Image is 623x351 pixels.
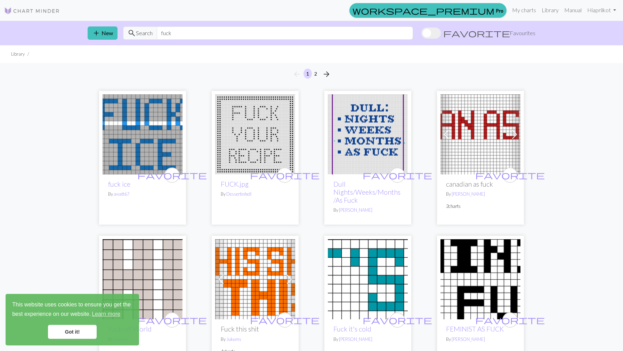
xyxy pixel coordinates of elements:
button: favourite [277,167,292,183]
a: fuck ice [103,130,183,137]
button: 1 [304,69,312,79]
span: favorite [475,170,545,180]
a: Fuck this shit [215,275,295,282]
p: By [446,191,515,197]
a: FEMINIST AS FUCK [440,275,520,282]
img: Fuck this shit [215,239,295,319]
a: FEMINIST AS FUCK [446,325,504,333]
a: awatt67 [114,191,129,197]
p: By [108,191,177,197]
p: By [108,336,177,343]
a: Jukums [226,336,241,342]
a: Dessertinhell [226,191,251,197]
span: favorite [250,170,319,180]
label: Show favourites [421,26,535,40]
span: This website uses cookies to ensure you get the best experience on our website. [12,301,132,319]
span: add [92,28,100,38]
span: favorite [250,314,319,325]
i: favourite [250,313,319,327]
p: By [221,336,290,343]
a: Fuck it's cold [333,325,371,333]
span: workspace_premium [353,6,494,15]
span: favorite [363,170,432,180]
button: Next [319,69,333,80]
a: Library [539,3,561,17]
img: Fuck off World [103,239,183,319]
span: favorite [137,314,207,325]
span: favorite [137,170,207,180]
img: fuck ice [103,94,183,174]
a: FUCK.jpg [221,180,249,188]
i: favourite [250,168,319,182]
h2: canadian as fuck [446,180,515,188]
i: favourite [137,168,207,182]
i: favourite [363,313,432,327]
img: Dull Nights/Weeks/Months/As Fuck [328,94,408,174]
p: By [446,336,515,343]
img: canadian as fuck [440,94,520,174]
button: favourite [277,312,292,328]
i: Next [322,70,331,78]
button: favourite [164,167,180,183]
i: favourite [475,168,545,182]
a: Hiaprilkot [584,3,619,17]
button: favourite [390,167,405,183]
span: Search [136,29,153,37]
a: [PERSON_NAME] [452,336,485,342]
div: cookieconsent [6,294,139,345]
p: By [221,191,290,197]
p: By [333,207,402,213]
a: [PERSON_NAME] [339,336,372,342]
span: Favourites [510,29,535,37]
a: Dull Nights/Weeks/Months/As Fuck [328,130,408,137]
span: search [128,28,136,38]
button: favourite [502,312,518,328]
a: fuck ice [108,180,130,188]
nav: Page navigation [290,69,333,80]
span: favorite [443,28,510,38]
button: 2 [311,69,320,79]
button: favourite [390,312,405,328]
span: favorite [475,314,545,325]
a: learn more about cookies [91,309,121,319]
a: Manual [561,3,584,17]
span: favorite [363,314,432,325]
li: Library [11,51,25,57]
a: FUCK.jpg [215,130,295,137]
a: Fuck it's cold [328,275,408,282]
img: Fuck it's cold [328,239,408,319]
a: canadian as fuck [440,130,520,137]
h2: Fuck this shit [221,325,290,333]
span: arrow_forward [322,69,331,79]
i: favourite [137,313,207,327]
img: Logo [4,7,60,15]
p: 2 charts [446,203,515,210]
a: [PERSON_NAME] [339,207,372,213]
i: favourite [363,168,432,182]
button: New [88,26,118,40]
img: FUCK.jpg [215,94,295,174]
a: My charts [509,3,539,17]
a: dismiss cookie message [48,325,97,339]
a: Fuck off World [103,275,183,282]
a: Dull Nights/Weeks/Months/As Fuck [333,180,400,204]
p: By [333,336,402,343]
img: FEMINIST AS FUCK [440,239,520,319]
i: favourite [475,313,545,327]
button: favourite [502,167,518,183]
button: favourite [164,312,180,328]
a: [PERSON_NAME] [452,191,485,197]
a: Pro [349,3,507,18]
